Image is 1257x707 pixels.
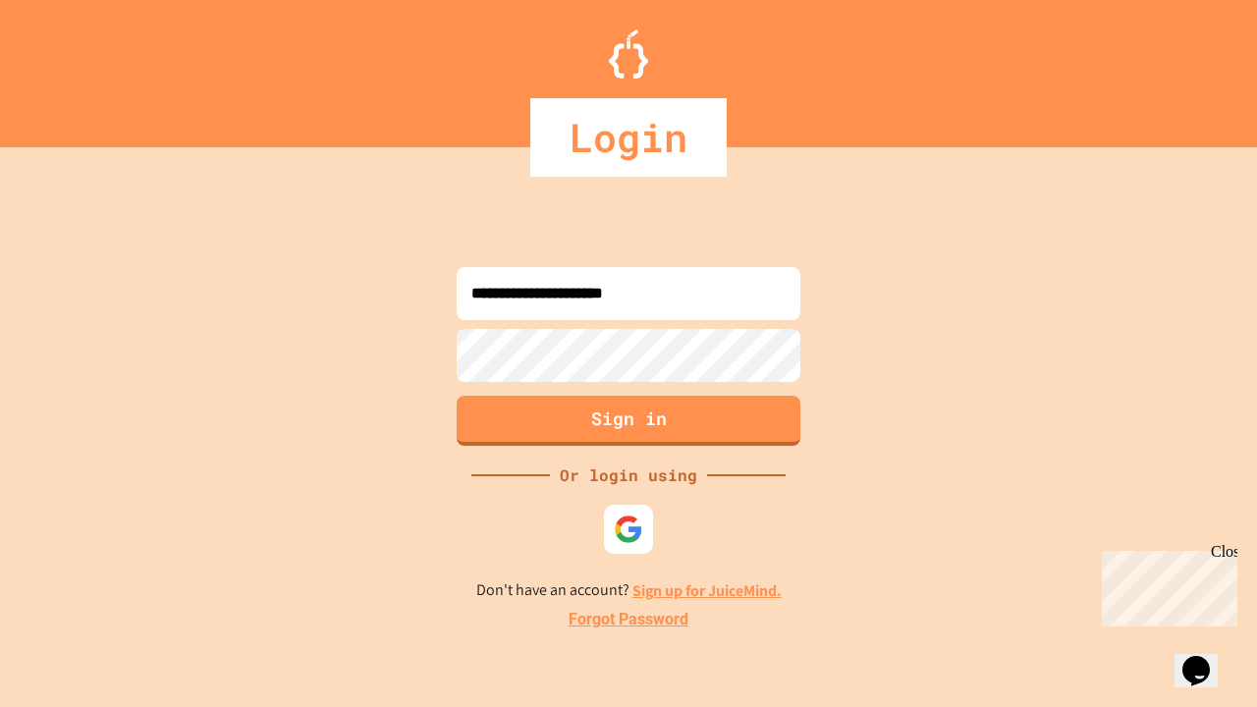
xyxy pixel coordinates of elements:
button: Sign in [457,396,800,446]
div: Or login using [550,463,707,487]
p: Don't have an account? [476,578,782,603]
img: google-icon.svg [614,515,643,544]
div: Login [530,98,727,177]
div: Chat with us now!Close [8,8,136,125]
a: Sign up for JuiceMind. [632,580,782,601]
a: Forgot Password [569,608,688,631]
img: Logo.svg [609,29,648,79]
iframe: chat widget [1175,628,1237,687]
iframe: chat widget [1094,543,1237,626]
